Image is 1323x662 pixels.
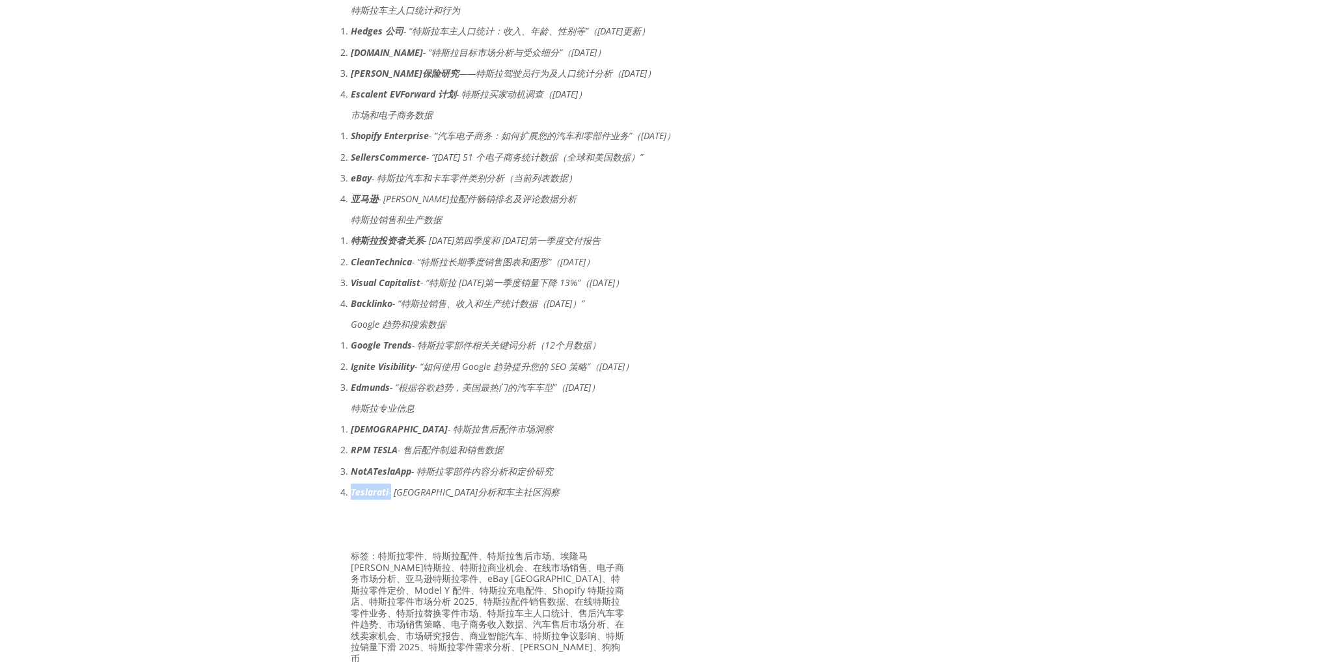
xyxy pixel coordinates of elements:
[351,423,448,435] font: [DEMOGRAPHIC_DATA]
[369,595,474,607] font: 特斯拉零件市场分析 2025
[543,584,552,596] font: 、
[471,584,480,596] font: 、
[351,607,624,631] a: 售后汽车零件趋势
[533,561,588,574] font: 在线市场销售
[451,618,524,630] a: 电子商务收入数据
[351,46,423,59] font: [DOMAIN_NAME]
[351,572,620,596] a: 特斯拉零件定价
[469,629,524,642] a: 商业智能汽车
[351,618,624,642] a: 在线卖家机会
[351,276,420,289] font: Visual Capitalist
[387,618,442,630] a: 市场销售策略
[351,256,412,268] font: CleanTechnica
[524,561,533,574] font: 、
[405,629,460,642] a: 市场研究报告
[424,234,601,246] font: - [DATE]第四季度和 [DATE]第一季度交付报告
[351,339,412,351] font: Google Trends
[487,607,569,619] font: 特斯拉车主人口统计
[433,549,478,562] font: 特斯拉配件
[351,151,426,163] font: SellersCommerce
[351,444,398,456] font: RPM TESLA
[412,256,595,268] font: - “特斯拉长期季度销售图表和图形”（[DATE]）
[451,561,460,574] font: 、
[351,465,411,477] font: NotATeslaApp
[524,618,533,630] font: 、
[411,465,553,477] font: - 特斯拉零部件内容分析和定价研究
[420,276,624,289] font: - “特斯拉 [DATE]第一季度销量下降 13%”（[DATE]）
[423,46,606,59] font: - “特斯拉目标市场分析与受众细分”（[DATE]）
[405,584,415,596] font: 、
[396,572,405,585] font: 、
[415,584,471,596] a: Model Y 配件
[487,549,551,562] a: 特斯拉售后市场
[533,618,606,630] a: 汽车售后市场分析
[403,25,650,37] font: - “特斯拉车主人口统计：收入、年龄、性别等”（[DATE]更新）
[351,172,372,184] font: eBay
[478,607,487,619] font: 、
[429,129,675,142] font: - “汽车电子商务：如何扩展您的汽车和零部件业务”（[DATE]）
[478,549,487,562] font: 、
[424,549,433,562] font: 、
[602,572,611,585] font: 、
[351,67,459,79] font: [PERSON_NAME]保险研究
[351,549,588,574] a: 埃隆马[PERSON_NAME]特斯拉
[351,4,460,16] font: 特斯拉车主人口统计和行为
[412,339,601,351] font: - 特斯拉零部件相关关键词分析（12个月数据）
[511,641,520,653] font: 、
[351,402,415,414] font: 特斯拉专业信息
[378,549,424,562] font: 特斯拉零件
[460,629,469,642] font: 、
[429,641,511,653] font: 特斯拉零件需求分析
[378,192,577,205] font: - [PERSON_NAME]拉配件畅销排名及评论数据分析
[448,423,553,435] font: - 特斯拉售后配件市场洞察
[480,584,543,596] a: 特斯拉充电配件
[351,129,429,142] font: Shopify Enterprise
[351,584,624,608] a: Shopify 特斯拉商店
[405,572,478,585] a: 亚马逊特斯拉零件
[426,151,643,163] font: - “[DATE] 51 个电子商务统计数据（全球和美国数据）”
[588,561,597,574] font: 、
[351,561,624,585] a: 电子商务市场分析
[566,595,575,607] font: 、
[351,297,392,310] font: Backlinko
[569,607,579,619] font: 、
[459,67,656,79] font: ——特斯拉驾驶员行为及人口统计分析（[DATE]）
[351,595,620,619] a: 在线特斯拉零件业务
[392,297,584,310] font: - “特斯拉销售、收入和生产统计数据（[DATE]）”
[351,381,390,393] font: Edmunds
[396,607,478,619] a: 特斯拉替换零件市场
[415,360,634,373] font: - “如何使用 Google 趋势提升您的 SEO 策略”（[DATE]）
[484,595,566,607] font: 特斯拉配件销售数据
[597,629,606,642] font: 、
[420,641,429,653] font: 、
[351,213,442,226] font: 特斯拉销售和生产数据
[351,234,424,246] font: 特斯拉投资者关系
[533,629,597,642] font: 特斯拉争议影响
[351,192,378,205] font: 亚马逊
[387,607,396,619] font: 、
[351,629,624,654] a: 特斯拉销量下滑 2025
[456,88,587,100] font: - 特斯拉买家动机调查（[DATE]）
[351,88,456,100] font: Escalent EVForward 计划
[460,561,524,574] a: 特斯拉商业机会
[520,641,593,653] a: [PERSON_NAME]
[398,444,503,456] font: - 售后配件制造和销售数据
[478,572,487,585] font: 、
[351,486,389,498] font: Teslarati
[389,486,560,498] font: - [GEOGRAPHIC_DATA]分析和车主社区洞察
[487,572,602,585] a: eBay [GEOGRAPHIC_DATA]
